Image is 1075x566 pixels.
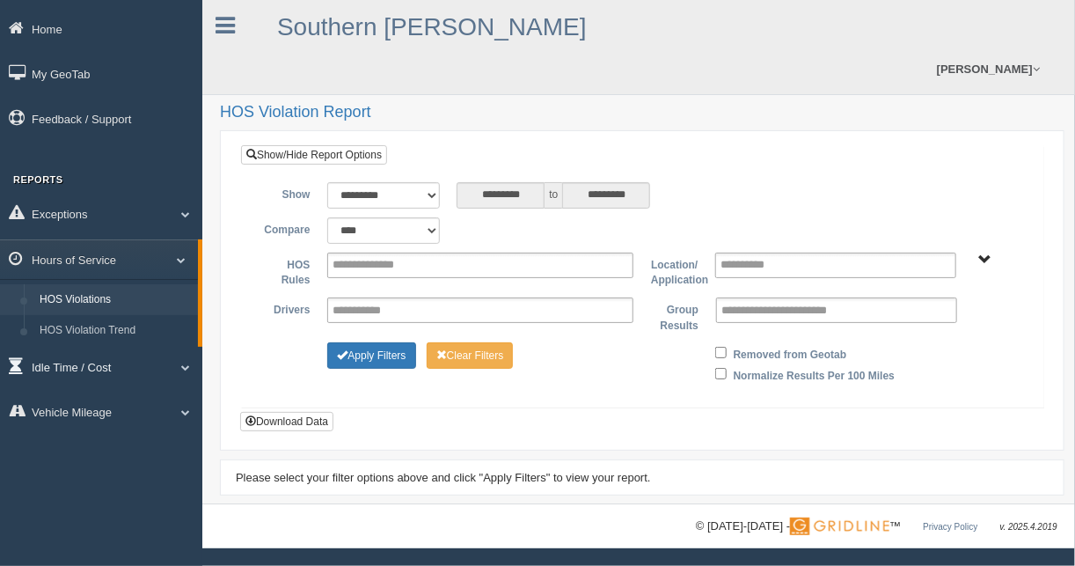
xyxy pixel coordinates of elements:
label: Compare [254,217,318,239]
label: Show [254,182,318,203]
a: HOS Violation Trend [32,315,198,347]
button: Download Data [240,412,333,431]
label: Normalize Results Per 100 Miles [734,364,895,385]
span: to [545,182,562,209]
label: Removed from Geotab [734,342,847,364]
label: HOS Rules [254,253,318,289]
span: v. 2025.4.2019 [1000,522,1057,532]
img: Gridline [790,518,889,535]
a: Southern [PERSON_NAME] [277,13,587,40]
a: HOS Violations [32,284,198,316]
button: Change Filter Options [327,342,415,369]
a: Privacy Policy [923,522,977,532]
button: Change Filter Options [427,342,514,369]
label: Location/ Application [642,253,706,289]
a: Show/Hide Report Options [241,145,387,165]
label: Group Results [642,298,706,334]
span: Please select your filter options above and click "Apply Filters" to view your report. [236,471,651,484]
div: © [DATE]-[DATE] - ™ [696,518,1057,536]
a: [PERSON_NAME] [928,44,1049,94]
label: Drivers [254,298,318,319]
